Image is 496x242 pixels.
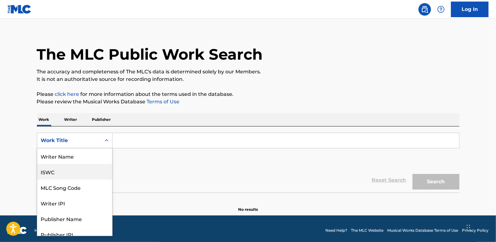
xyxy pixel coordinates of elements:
[437,6,445,13] img: help
[37,76,459,83] p: It is not an authoritative source for recording information.
[37,164,112,180] div: ISWC
[467,218,470,237] div: Drag
[462,228,488,233] a: Privacy Policy
[37,68,459,76] p: The accuracy and completeness of The MLC's data is determined solely by our Members.
[37,98,459,106] p: Please review the Musical Works Database
[37,91,459,98] p: Please for more information about the terms used in the database.
[63,113,79,126] p: Writer
[238,199,258,212] p: No results
[37,45,263,64] h1: The MLC Public Work Search
[37,226,112,242] div: Publisher IPI
[37,148,112,164] div: Writer Name
[351,228,383,233] a: The MLC Website
[41,137,97,144] div: Work Title
[37,113,51,126] p: Work
[146,99,180,105] a: Terms of Use
[55,91,79,97] a: click here
[37,195,112,211] div: Writer IPI
[465,212,496,242] iframe: Chat Widget
[435,3,447,16] div: Help
[325,228,347,233] a: Need Help?
[37,211,112,226] div: Publisher Name
[90,113,113,126] p: Publisher
[37,180,112,195] div: MLC Song Code
[8,5,32,14] img: MLC Logo
[421,6,428,13] img: search
[418,3,431,16] a: Public Search
[37,133,459,193] form: Search Form
[451,2,488,17] a: Log In
[387,228,458,233] a: Musical Works Database Terms of Use
[34,228,107,233] span: Mechanical Licensing Collective © 2025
